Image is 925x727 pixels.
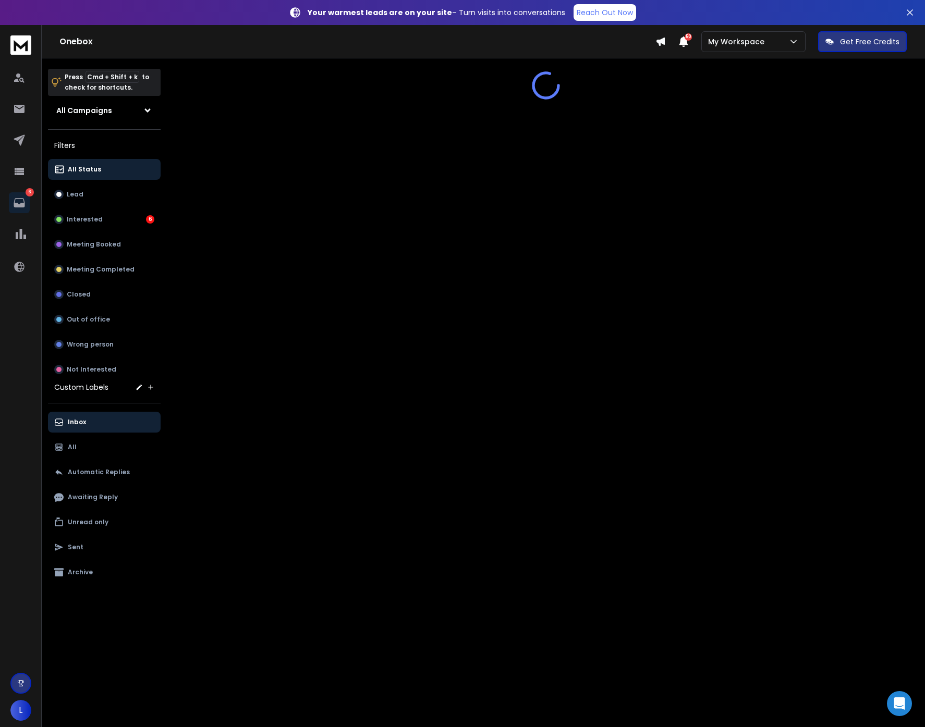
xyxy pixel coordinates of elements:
p: All [68,443,77,451]
button: Unread only [48,512,161,533]
p: Inbox [68,418,86,426]
button: Interested6 [48,209,161,230]
span: 50 [685,33,692,41]
button: Archive [48,562,161,583]
p: Reach Out Now [577,7,633,18]
button: Inbox [48,412,161,433]
p: Closed [67,290,91,299]
span: Cmd + Shift + k [86,71,139,83]
p: Get Free Credits [840,36,899,47]
h1: All Campaigns [56,105,112,116]
p: All Status [68,165,101,174]
p: Interested [67,215,103,224]
p: My Workspace [708,36,769,47]
a: Reach Out Now [574,4,636,21]
p: Archive [68,568,93,576]
button: All Campaigns [48,100,161,121]
p: Press to check for shortcuts. [65,72,149,93]
p: Sent [68,543,83,551]
button: Get Free Credits [818,31,907,52]
h3: Custom Labels [54,382,108,392]
img: logo [10,35,31,55]
button: Awaiting Reply [48,487,161,508]
button: All [48,437,161,458]
button: Meeting Completed [48,259,161,280]
button: Automatic Replies [48,462,161,483]
p: Out of office [67,315,110,324]
div: 6 [146,215,154,224]
button: Closed [48,284,161,305]
p: – Turn visits into conversations [308,7,565,18]
p: Not Interested [67,365,116,374]
button: Wrong person [48,334,161,355]
p: 6 [26,188,34,196]
button: L [10,700,31,721]
p: Lead [67,190,83,199]
button: Lead [48,184,161,205]
div: Open Intercom Messenger [887,691,912,716]
button: Not Interested [48,359,161,380]
p: Unread only [68,518,108,526]
p: Wrong person [67,340,114,349]
a: 6 [9,192,30,213]
button: Sent [48,537,161,558]
p: Meeting Completed [67,265,135,274]
p: Automatic Replies [68,468,130,476]
p: Awaiting Reply [68,493,118,501]
button: All Status [48,159,161,180]
button: Out of office [48,309,161,330]
p: Meeting Booked [67,240,121,249]
h1: Onebox [59,35,655,48]
strong: Your warmest leads are on your site [308,7,452,18]
button: Meeting Booked [48,234,161,255]
h3: Filters [48,138,161,153]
